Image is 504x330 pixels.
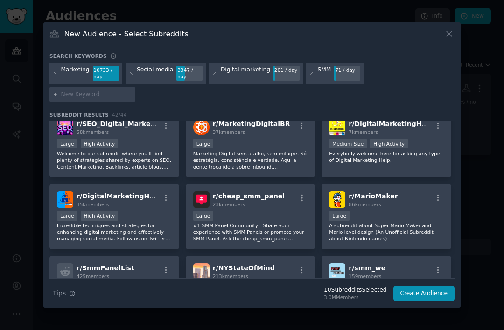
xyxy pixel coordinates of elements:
[393,286,455,302] button: Create Audience
[77,120,165,127] span: r/ SEO_Digital_Marketing
[213,264,275,272] span: r/ NYStateOfMind
[57,222,172,242] p: Incredible techniques and strategies for enhancing digital marketing and effectively managing soc...
[77,192,162,200] span: r/ DigitalMarketingHack
[324,286,386,295] div: 10 Subreddit s Selected
[221,66,270,81] div: Digital marketing
[61,91,132,99] input: New Keyword
[193,191,210,208] img: cheap_smm_panel
[112,112,127,118] span: 42 / 44
[57,150,172,170] p: Welcome to our subreddit where you'll find plenty of strategies shared by experts on SEO, Content...
[273,66,300,74] div: 201 / day
[53,288,66,298] span: Tips
[213,129,245,135] span: 37k members
[77,264,134,272] span: r/ SmmPanelList
[77,129,109,135] span: 58k members
[49,53,107,59] h3: Search keywords
[49,285,79,302] button: Tips
[193,139,214,148] div: Large
[81,139,119,148] div: High Activity
[329,139,367,148] div: Medium Size
[57,211,77,221] div: Large
[349,264,385,272] span: r/ smm_we
[61,66,90,81] div: Marketing
[370,139,408,148] div: High Activity
[349,202,381,207] span: 86k members
[329,222,444,242] p: A subreddit about Super Mario Maker and Mario level design (An Unofficial Subreddit about Nintend...
[193,263,210,280] img: NYStateOfMind
[57,119,73,135] img: SEO_Digital_Marketing
[57,139,77,148] div: Large
[349,192,398,200] span: r/ MarioMaker
[349,129,378,135] span: 7k members
[193,150,308,170] p: Marketing Digital sem atalho, sem milagre. Só estratégia, consistência e verdade. Aqui a gente tr...
[349,274,381,279] span: 159 members
[137,66,173,81] div: Social media
[77,274,109,279] span: 425 members
[329,150,444,163] p: Everybody welcome here for asking any type of Digital Marketing Help.
[317,66,331,81] div: SMM
[57,191,73,208] img: DigitalMarketingHack
[49,112,109,118] span: Subreddit Results
[329,119,345,135] img: DigitalMarketingHelp
[213,202,245,207] span: 23k members
[329,191,345,208] img: MarioMaker
[349,120,433,127] span: r/ DigitalMarketingHelp
[193,222,308,242] p: #1 SMM Panel Community - Share your experience with SMM Panels or promote your SMM Panel. Ask the...
[93,66,119,81] div: 10733 / day
[77,202,109,207] span: 35k members
[324,294,386,301] div: 3.0M Members
[81,211,119,221] div: High Activity
[213,274,248,279] span: 213k members
[329,263,345,280] img: smm_we
[334,66,360,74] div: 71 / day
[176,66,203,81] div: 3347 / day
[213,120,290,127] span: r/ MarketingDigitalBR
[213,192,285,200] span: r/ cheap_smm_panel
[329,211,350,221] div: Large
[64,29,189,39] h3: New Audience - Select Subreddits
[193,119,210,135] img: MarketingDigitalBR
[193,211,214,221] div: Large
